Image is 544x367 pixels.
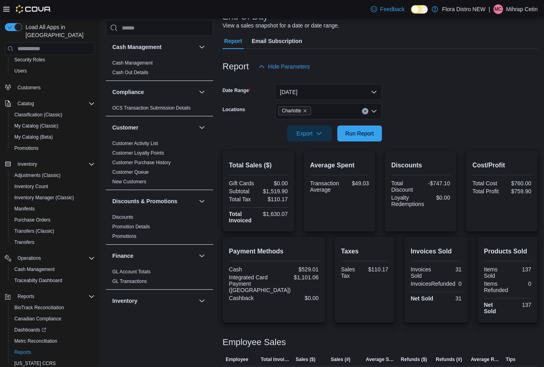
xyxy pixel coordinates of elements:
a: Discounts [112,214,133,220]
div: Invoices Sold [411,266,434,279]
span: Inventory Manager (Classic) [11,193,95,202]
h3: Employee Sales [223,338,286,347]
span: Purchase Orders [11,215,95,225]
button: Canadian Compliance [8,313,98,324]
span: Reports [14,292,95,301]
button: Cash Management [197,42,207,52]
button: Traceabilty Dashboard [8,275,98,286]
div: 31 [438,295,462,302]
div: Items Refunded [484,281,508,293]
div: Total Tax [229,196,257,202]
h2: Total Sales ($) [229,161,288,170]
span: Total Invoiced [261,356,290,363]
button: Operations [2,253,98,264]
h2: Products Sold [484,247,531,256]
span: Adjustments (Classic) [11,171,95,180]
span: Canadian Compliance [11,314,95,324]
span: Metrc Reconciliation [11,336,95,346]
a: Classification (Classic) [11,110,66,120]
span: Catalog [14,99,95,108]
button: Reports [8,347,98,358]
button: Catalog [14,99,37,108]
a: Customer Queue [112,169,149,175]
span: BioTrack Reconciliation [14,304,64,311]
a: Promotion Details [112,224,150,230]
span: Run Report [345,130,374,137]
span: [US_STATE] CCRS [14,360,56,367]
button: Export [287,126,332,141]
div: Integrated Card Payment ([GEOGRAPHIC_DATA]) [229,274,291,293]
a: Transfers (Classic) [11,226,57,236]
span: Manifests [11,204,95,214]
div: 31 [438,266,462,273]
a: Inventory Manager (Classic) [11,193,77,202]
div: Loyalty Redemptions [391,194,424,207]
span: Cash Management [14,266,55,273]
span: Dashboards [14,327,46,333]
button: Remove Charlotte from selection in this group [303,108,307,113]
div: Finance [106,267,213,289]
button: Inventory Count [8,181,98,192]
button: Transfers [8,237,98,248]
button: Finance [112,252,196,260]
div: Transaction Average [310,180,339,193]
a: Reports [11,347,34,357]
button: Customer [112,124,196,131]
a: Promotions [112,234,137,239]
button: Cash Management [8,264,98,275]
button: Discounts & Promotions [112,197,196,205]
a: New Customers [112,179,146,184]
h2: Invoices Sold [411,247,462,256]
button: Cash Management [112,43,196,51]
div: Items Sold [484,266,506,279]
span: Classification (Classic) [11,110,95,120]
h3: Inventory [112,297,137,305]
div: $529.01 [275,266,319,273]
button: Finance [197,251,207,261]
span: Inventory [18,161,37,167]
button: Inventory [112,297,196,305]
div: Total Discount [391,180,419,193]
button: Catalog [2,98,98,109]
span: Feedback [380,5,405,13]
span: Operations [14,253,95,263]
h3: Customer [112,124,138,131]
h2: Cost/Profit [472,161,531,170]
a: Customers [14,83,44,92]
button: Inventory [197,296,207,306]
div: $110.17 [260,196,288,202]
a: Customer Purchase History [112,160,171,165]
button: Reports [2,291,98,302]
div: $1,101.06 [294,274,319,281]
span: Tips [506,356,515,363]
span: Promotions [11,143,95,153]
span: Email Subscription [252,33,302,49]
a: GL Transactions [112,279,147,284]
span: Reports [18,293,34,300]
div: 0 [511,281,531,287]
a: Feedback [368,1,408,17]
a: Purchase Orders [11,215,54,225]
button: Adjustments (Classic) [8,170,98,181]
h3: Discounts & Promotions [112,197,177,205]
button: Metrc Reconciliation [8,336,98,347]
a: Metrc Reconciliation [11,336,61,346]
button: [DATE] [275,84,382,100]
button: Customers [2,81,98,93]
input: Dark Mode [411,5,428,14]
span: Users [11,66,95,76]
button: Transfers (Classic) [8,226,98,237]
div: Subtotal [229,188,257,194]
button: Security Roles [8,54,98,65]
span: Inventory [14,159,95,169]
span: Traceabilty Dashboard [11,276,95,285]
h3: Finance [112,252,133,260]
div: Total Cost [472,180,500,186]
div: Compliance [106,103,213,116]
strong: Total Invoiced [229,211,252,224]
button: Inventory Manager (Classic) [8,192,98,203]
div: $49.03 [342,180,369,186]
span: Employee [226,356,249,363]
button: Customer [197,123,207,132]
